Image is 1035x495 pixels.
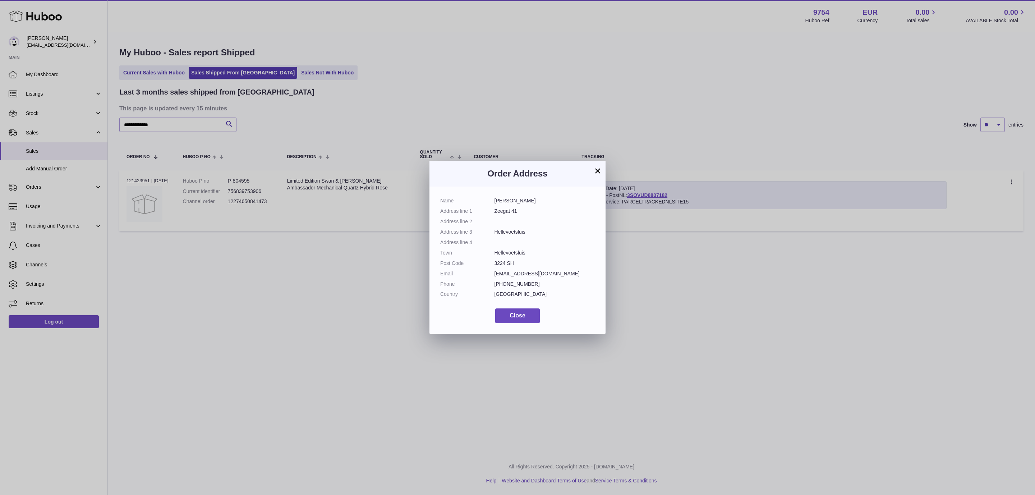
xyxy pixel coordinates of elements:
[494,229,595,235] dd: Hellevoetsluis
[440,218,494,225] dt: Address line 2
[494,197,595,204] dd: [PERSON_NAME]
[440,229,494,235] dt: Address line 3
[494,260,595,267] dd: 3224 SH
[593,166,602,175] button: ×
[494,270,595,277] dd: [EMAIL_ADDRESS][DOMAIN_NAME]
[495,308,540,323] button: Close
[494,281,595,288] dd: [PHONE_NUMBER]
[494,249,595,256] dd: Hellevoetsluis
[440,208,494,215] dt: Address line 1
[440,249,494,256] dt: Town
[440,168,595,179] h3: Order Address
[440,260,494,267] dt: Post Code
[494,208,595,215] dd: Zeegat 41
[440,291,494,298] dt: Country
[440,239,494,246] dt: Address line 4
[440,197,494,204] dt: Name
[440,281,494,288] dt: Phone
[510,312,525,318] span: Close
[494,291,595,298] dd: [GEOGRAPHIC_DATA]
[440,270,494,277] dt: Email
